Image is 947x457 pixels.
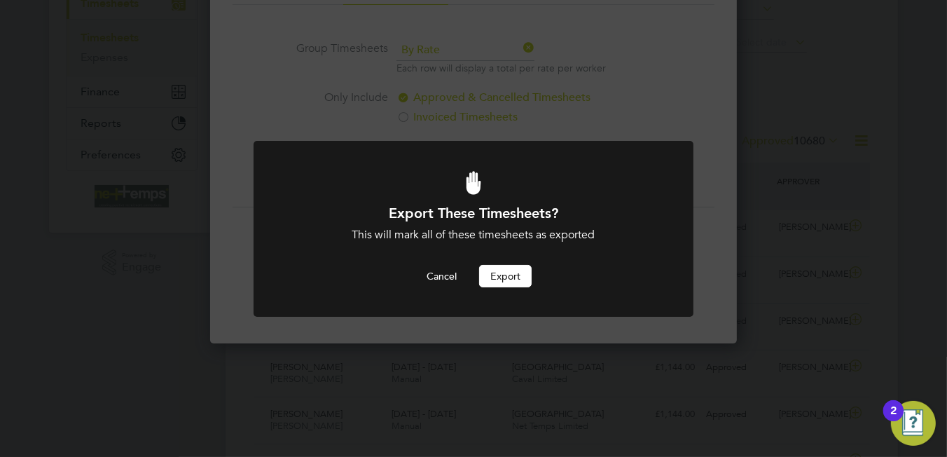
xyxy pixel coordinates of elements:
[415,265,468,287] button: Cancel
[291,228,656,243] div: This will mark all of these timesheets as exported
[479,265,532,287] button: Export
[891,401,936,446] button: Open Resource Center, 2 new notifications
[890,411,897,429] div: 2
[291,204,656,222] h1: Export These Timesheets?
